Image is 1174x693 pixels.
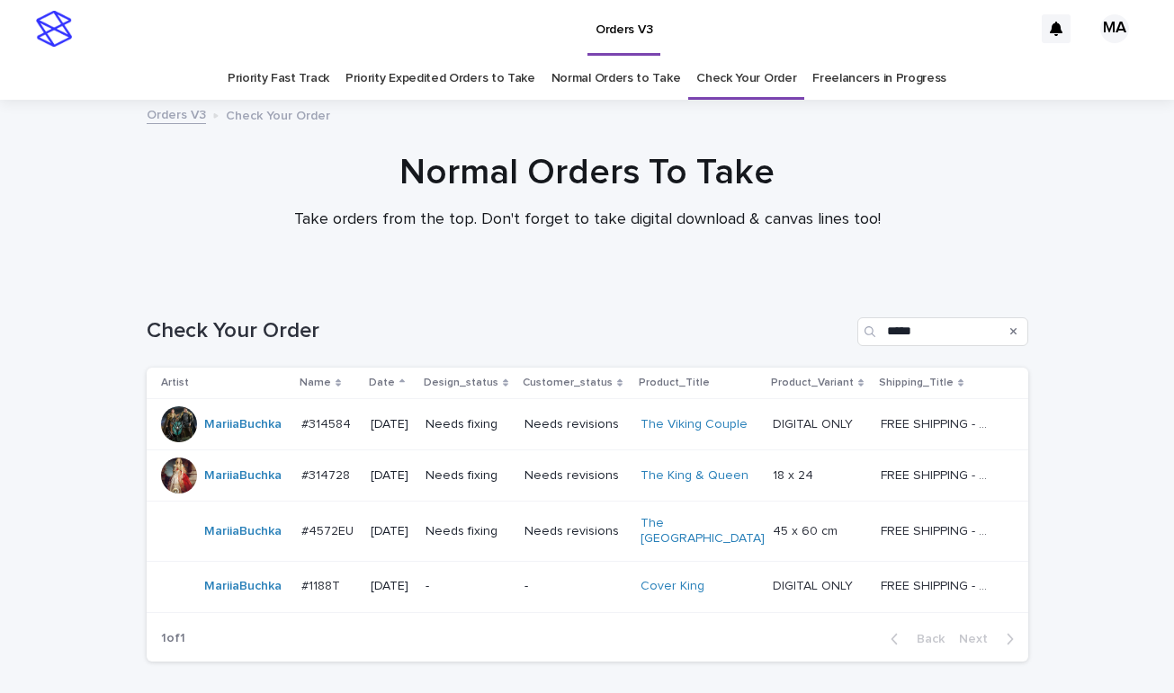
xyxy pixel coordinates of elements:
[641,417,748,432] a: The Viking Couple
[773,465,817,484] p: 18 x 24
[857,317,1028,346] input: Search
[881,413,997,432] p: FREE SHIPPING - preview in 1-2 business days, after your approval delivery will take 5-10 b.d.
[147,561,1028,612] tr: MariiaBuchka #1188T#1188T [DATE]--Cover King DIGITAL ONLYDIGITAL ONLY FREE SHIPPING - preview in ...
[524,417,625,432] p: Needs revisions
[147,502,1028,562] tr: MariiaBuchka #4572EU#4572EU [DATE]Needs fixingNeeds revisionsThe [GEOGRAPHIC_DATA] 45 x 60 cm45 x...
[959,633,999,645] span: Next
[641,516,765,546] a: The [GEOGRAPHIC_DATA]
[524,524,625,539] p: Needs revisions
[1100,14,1129,43] div: MA
[301,465,354,484] p: #314728
[228,210,947,230] p: Take orders from the top. Don't forget to take digital download & canvas lines too!
[952,631,1028,647] button: Next
[345,58,535,100] a: Priority Expedited Orders to Take
[524,579,625,594] p: -
[879,373,954,393] p: Shipping_Title
[371,579,410,594] p: [DATE]
[147,318,850,344] h1: Check Your Order
[773,575,856,594] p: DIGITAL ONLY
[426,579,511,594] p: -
[300,373,331,393] p: Name
[369,373,395,393] p: Date
[161,373,189,393] p: Artist
[204,524,282,539] a: MariiaBuchka
[551,58,681,100] a: Normal Orders to Take
[773,520,841,539] p: 45 x 60 cm
[424,373,498,393] p: Design_status
[876,631,952,647] button: Back
[641,468,748,484] a: The King & Queen
[301,575,344,594] p: #1188T
[641,579,704,594] a: Cover King
[812,58,946,100] a: Freelancers in Progress
[36,11,72,47] img: stacker-logo-s-only.png
[371,468,410,484] p: [DATE]
[696,58,796,100] a: Check Your Order
[426,468,511,484] p: Needs fixing
[881,465,997,484] p: FREE SHIPPING - preview in 1-2 business days, after your approval delivery will take 5-10 b.d.
[204,468,282,484] a: MariiaBuchka
[204,579,282,594] a: MariiaBuchka
[881,520,997,539] p: FREE SHIPPING - preview in 1-2 business days, after your approval delivery will take 5-10 busines...
[147,103,206,124] a: Orders V3
[301,413,354,432] p: #314584
[906,633,945,645] span: Back
[204,417,282,432] a: MariiaBuchka
[371,524,410,539] p: [DATE]
[639,373,710,393] p: Product_Title
[147,151,1028,194] h1: Normal Orders To Take
[301,520,357,539] p: #4572EU
[881,575,997,594] p: FREE SHIPPING - preview in 1-2 business days, after your approval delivery will take 5-10 b.d.
[371,417,410,432] p: [DATE]
[524,468,625,484] p: Needs revisions
[523,373,613,393] p: Customer_status
[771,373,854,393] p: Product_Variant
[147,399,1028,450] tr: MariiaBuchka #314584#314584 [DATE]Needs fixingNeeds revisionsThe Viking Couple DIGITAL ONLYDIGITA...
[773,413,856,432] p: DIGITAL ONLY
[426,524,511,539] p: Needs fixing
[147,450,1028,502] tr: MariiaBuchka #314728#314728 [DATE]Needs fixingNeeds revisionsThe King & Queen 18 x 2418 x 24 FREE...
[147,617,200,661] p: 1 of 1
[226,104,330,124] p: Check Your Order
[228,58,329,100] a: Priority Fast Track
[426,417,511,432] p: Needs fixing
